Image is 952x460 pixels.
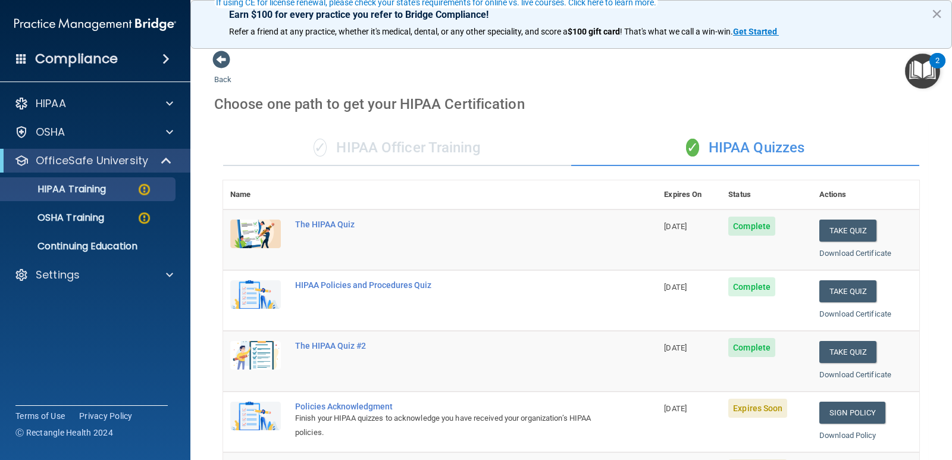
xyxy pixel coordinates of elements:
[819,309,891,318] a: Download Certificate
[935,61,940,76] div: 2
[8,212,104,224] p: OSHA Training
[728,277,775,296] span: Complete
[35,51,118,67] h4: Compliance
[79,410,133,422] a: Privacy Policy
[295,341,597,351] div: The HIPAA Quiz #2
[664,343,687,352] span: [DATE]
[214,61,231,84] a: Back
[223,130,571,166] div: HIPAA Officer Training
[36,268,80,282] p: Settings
[295,280,597,290] div: HIPAA Policies and Procedures Quiz
[819,431,876,440] a: Download Policy
[905,54,940,89] button: Open Resource Center, 2 new notifications
[620,27,733,36] span: ! That's what we call a win-win.
[568,27,620,36] strong: $100 gift card
[8,183,106,195] p: HIPAA Training
[664,283,687,292] span: [DATE]
[137,182,152,197] img: warning-circle.0cc9ac19.png
[728,217,775,236] span: Complete
[137,211,152,226] img: warning-circle.0cc9ac19.png
[819,249,891,258] a: Download Certificate
[36,154,148,168] p: OfficeSafe University
[15,427,113,439] span: Ⓒ Rectangle Health 2024
[214,87,928,121] div: Choose one path to get your HIPAA Certification
[14,268,173,282] a: Settings
[314,139,327,157] span: ✓
[571,130,919,166] div: HIPAA Quizzes
[819,370,891,379] a: Download Certificate
[295,220,597,229] div: The HIPAA Quiz
[819,220,876,242] button: Take Quiz
[728,338,775,357] span: Complete
[686,139,699,157] span: ✓
[728,399,787,418] span: Expires Soon
[733,27,779,36] a: Get Started
[8,240,170,252] p: Continuing Education
[664,222,687,231] span: [DATE]
[819,280,876,302] button: Take Quiz
[295,411,597,440] div: Finish your HIPAA quizzes to acknowledge you have received your organization’s HIPAA policies.
[931,4,942,23] button: Close
[229,27,568,36] span: Refer a friend at any practice, whether it's medical, dental, or any other speciality, and score a
[14,125,173,139] a: OSHA
[14,96,173,111] a: HIPAA
[223,180,288,209] th: Name
[229,9,913,20] p: Earn $100 for every practice you refer to Bridge Compliance!
[15,410,65,422] a: Terms of Use
[657,180,721,209] th: Expires On
[721,180,812,209] th: Status
[14,154,173,168] a: OfficeSafe University
[36,96,66,111] p: HIPAA
[812,180,919,209] th: Actions
[664,404,687,413] span: [DATE]
[819,402,885,424] a: Sign Policy
[819,341,876,363] button: Take Quiz
[36,125,65,139] p: OSHA
[14,12,176,36] img: PMB logo
[733,27,777,36] strong: Get Started
[295,402,597,411] div: Policies Acknowledgment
